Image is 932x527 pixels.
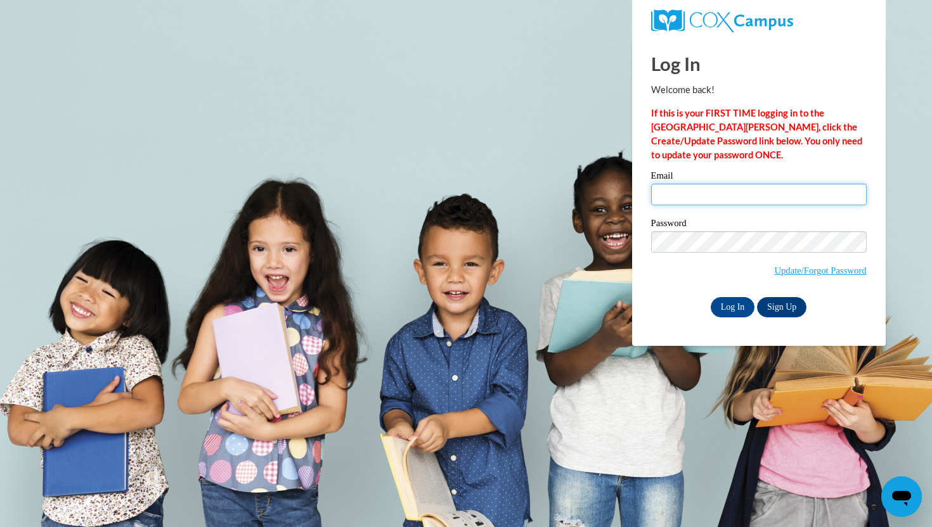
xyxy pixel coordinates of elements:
img: COX Campus [651,10,793,32]
strong: If this is your FIRST TIME logging in to the [GEOGRAPHIC_DATA][PERSON_NAME], click the Create/Upd... [651,108,862,160]
p: Welcome back! [651,83,867,97]
input: Log In [711,297,755,317]
a: COX Campus [651,10,867,32]
label: Email [651,171,867,184]
h1: Log In [651,51,867,77]
label: Password [651,219,867,231]
a: Update/Forgot Password [774,265,866,276]
a: Sign Up [757,297,806,317]
iframe: Button to launch messaging window [881,476,922,517]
